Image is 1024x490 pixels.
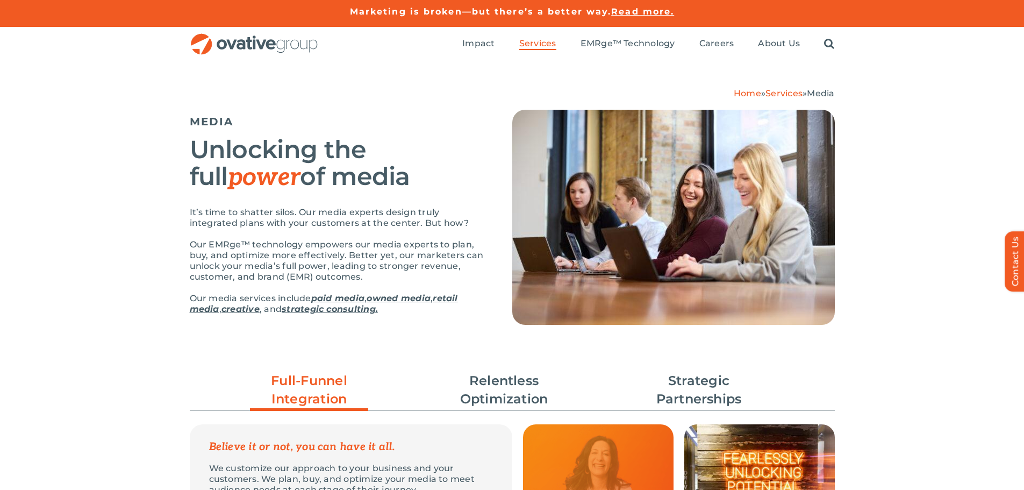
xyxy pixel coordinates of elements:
[350,6,612,17] a: Marketing is broken—but there’s a better way.
[190,239,485,282] p: Our EMRge™ technology empowers our media experts to plan, buy, and optimize more effectively. Bet...
[519,38,556,49] span: Services
[190,293,485,315] p: Our media services include , , , , and
[250,372,368,414] a: Full-Funnel Integration
[282,304,378,314] a: strategic consulting.
[519,38,556,50] a: Services
[640,372,758,408] a: Strategic Partnerships
[462,38,495,49] span: Impact
[807,88,834,98] span: Media
[765,88,803,98] a: Services
[445,372,563,408] a: Relentless Optimization
[758,38,800,50] a: About Us
[190,115,485,128] h5: MEDIA
[228,162,300,193] em: power
[367,293,431,303] a: owned media
[190,207,485,229] p: It’s time to shatter silos. Our media experts design truly integrated plans with your customers a...
[512,110,835,325] img: Media – Hero
[462,27,834,61] nav: Menu
[221,304,260,314] a: creative
[581,38,675,50] a: EMRge™ Technology
[190,32,319,42] a: OG_Full_horizontal_RGB
[581,38,675,49] span: EMRge™ Technology
[734,88,761,98] a: Home
[190,136,485,191] h2: Unlocking the full of media
[462,38,495,50] a: Impact
[209,442,493,452] p: Believe it or not, you can have it all.
[824,38,834,50] a: Search
[190,293,458,314] a: retail media
[190,366,835,414] ul: Post Filters
[311,293,364,303] a: paid media
[611,6,674,17] a: Read more.
[758,38,800,49] span: About Us
[734,88,835,98] span: » »
[699,38,734,50] a: Careers
[699,38,734,49] span: Careers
